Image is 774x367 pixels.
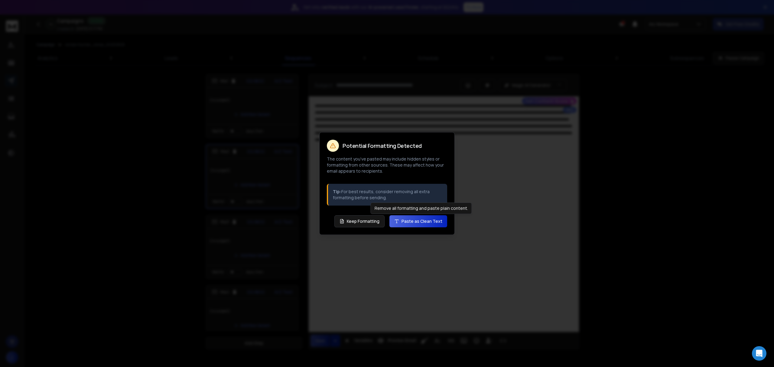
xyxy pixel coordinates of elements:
[327,156,447,174] p: The content you've pasted may include hidden styles or formatting from other sources. These may a...
[334,215,385,227] button: Keep Formatting
[752,346,766,361] div: Open Intercom Messenger
[333,189,442,201] p: For best results, consider removing all extra formatting before sending.
[343,143,422,148] h2: Potential Formatting Detected
[389,215,447,227] button: Paste as Clean Text
[333,189,341,194] strong: Tip:
[371,203,472,214] div: Remove all formatting and paste plain content.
